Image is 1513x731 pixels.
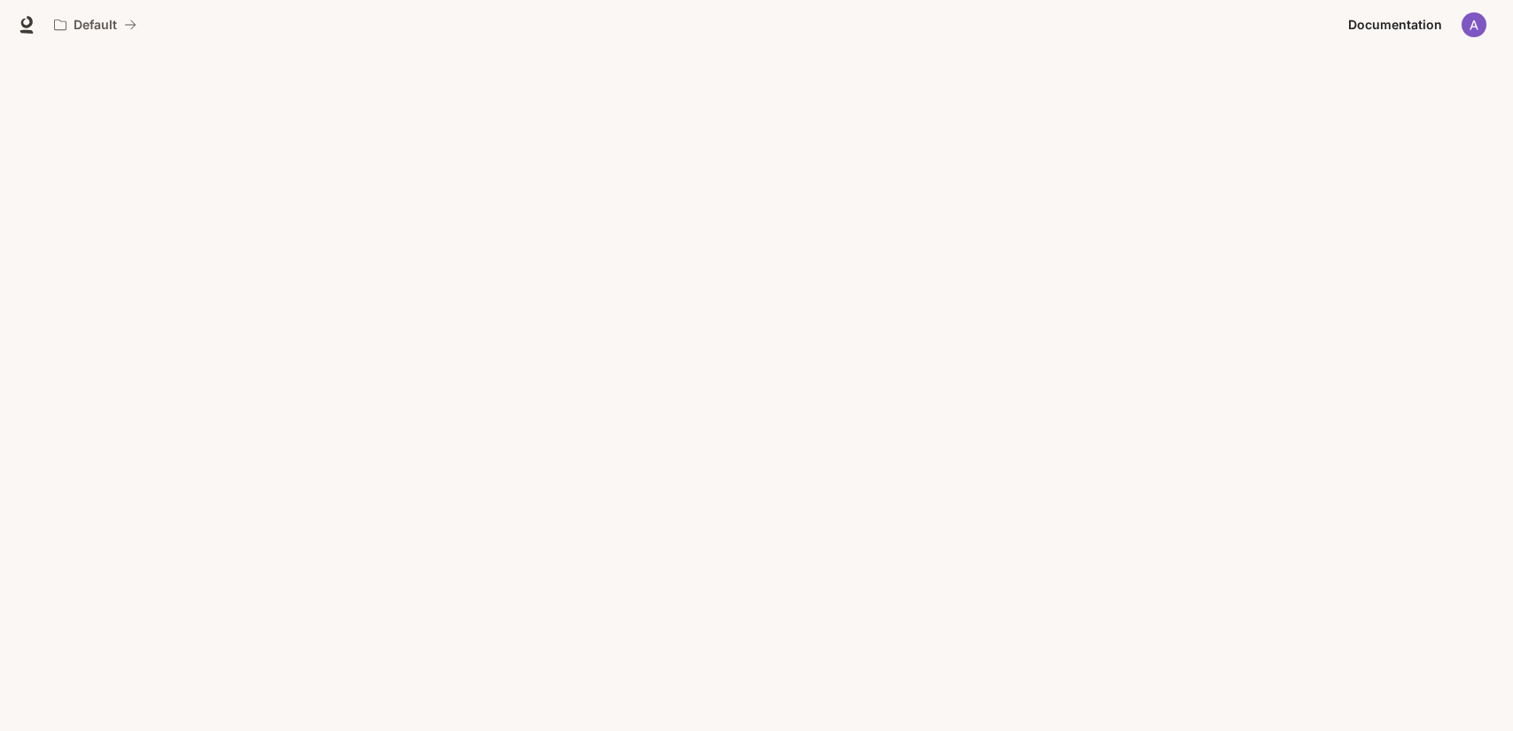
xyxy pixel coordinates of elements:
button: All workspaces [46,7,144,43]
p: Default [74,18,117,33]
button: User avatar [1456,7,1492,43]
span: Documentation [1348,14,1442,36]
a: Documentation [1341,7,1449,43]
img: User avatar [1462,12,1486,37]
